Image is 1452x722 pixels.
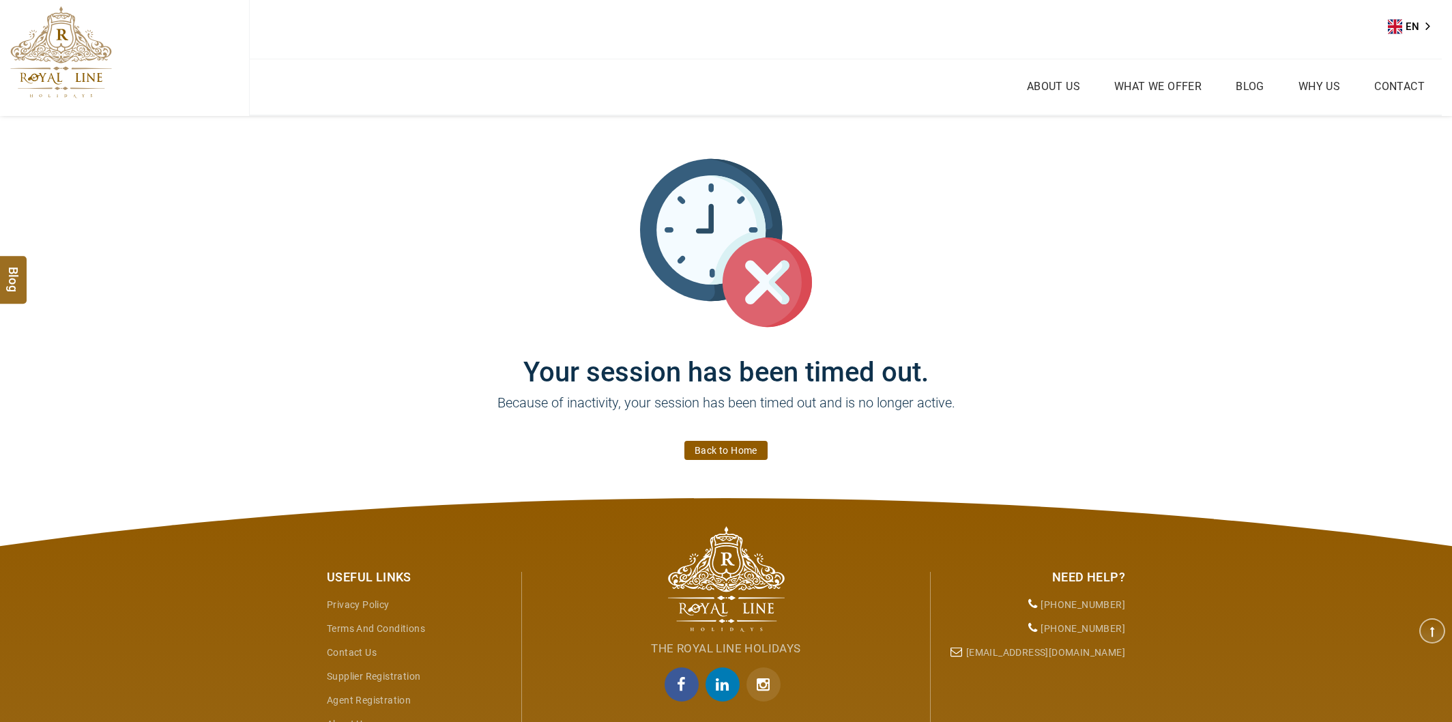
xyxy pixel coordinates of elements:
[10,6,112,98] img: The Royal Line Holidays
[327,623,425,634] a: Terms and Conditions
[941,617,1125,641] li: [PHONE_NUMBER]
[327,671,420,682] a: Supplier Registration
[317,392,1135,433] p: Because of inactivity, your session has been timed out and is no longer active.
[1388,16,1440,37] a: EN
[941,593,1125,617] li: [PHONE_NUMBER]
[668,526,785,632] img: The Royal Line Holidays
[941,568,1125,586] div: Need Help?
[1193,222,1438,661] iframe: chat widget
[327,647,377,658] a: Contact Us
[706,667,746,702] a: linkedin
[640,157,812,329] img: session_time_out.svg
[1295,76,1344,96] a: Why Us
[1395,667,1438,708] iframe: chat widget
[684,441,768,460] a: Back to Home
[746,667,787,702] a: Instagram
[1232,76,1268,96] a: Blog
[327,568,511,586] div: Useful Links
[1023,76,1084,96] a: About Us
[966,647,1125,658] a: [EMAIL_ADDRESS][DOMAIN_NAME]
[1388,16,1440,37] aside: Language selected: English
[317,329,1135,388] h1: Your session has been timed out.
[327,695,411,706] a: Agent Registration
[1388,16,1440,37] div: Language
[665,667,706,702] a: facebook
[5,266,23,278] span: Blog
[1371,76,1428,96] a: Contact
[327,599,390,610] a: Privacy Policy
[651,641,800,655] span: The Royal Line Holidays
[1111,76,1205,96] a: What we Offer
